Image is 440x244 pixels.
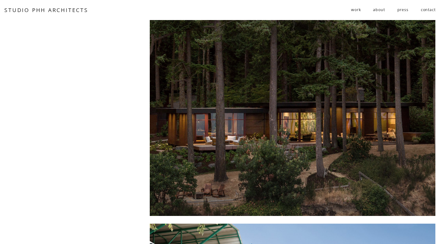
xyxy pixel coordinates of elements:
span: work [351,5,361,15]
a: folder dropdown [351,5,361,15]
a: press [397,5,409,15]
a: STUDIO PHH ARCHITECTS [4,6,88,14]
a: about [373,5,385,15]
a: contact [421,5,436,15]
